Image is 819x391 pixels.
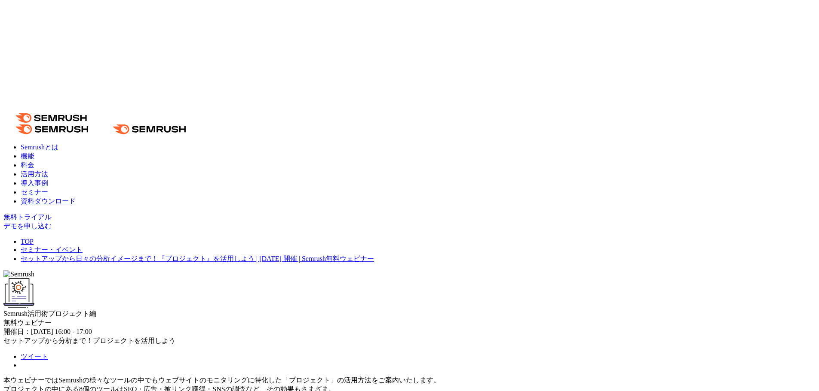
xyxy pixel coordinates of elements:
[3,318,816,327] div: 無料ウェビナー
[21,179,48,187] a: 導入事例
[3,337,175,344] span: セットアップから分析まで！プロジェクトを活用しよう
[21,161,34,169] a: 料金
[3,328,92,335] span: 開催日：[DATE] 16:00 - 17:00
[21,197,76,205] a: 資料ダウンロード
[3,270,34,278] img: Semrush
[3,310,48,317] span: Semrush活用術
[21,152,34,160] a: 機能
[21,255,374,262] a: セットアップから日々の分析イメージまで！『プロジェクト』を活用しよう | [DATE] 開催 | Semrush無料ウェビナー
[3,222,52,230] a: デモを申し込む
[48,310,96,317] span: プロジェクト編
[21,246,83,253] a: セミナー・イベント
[21,170,48,178] a: 活用方法
[21,143,58,151] a: Semrushとは
[3,213,52,221] a: 無料トライアル
[21,238,34,245] a: TOP
[21,353,48,360] a: ツイート
[21,188,48,196] a: セミナー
